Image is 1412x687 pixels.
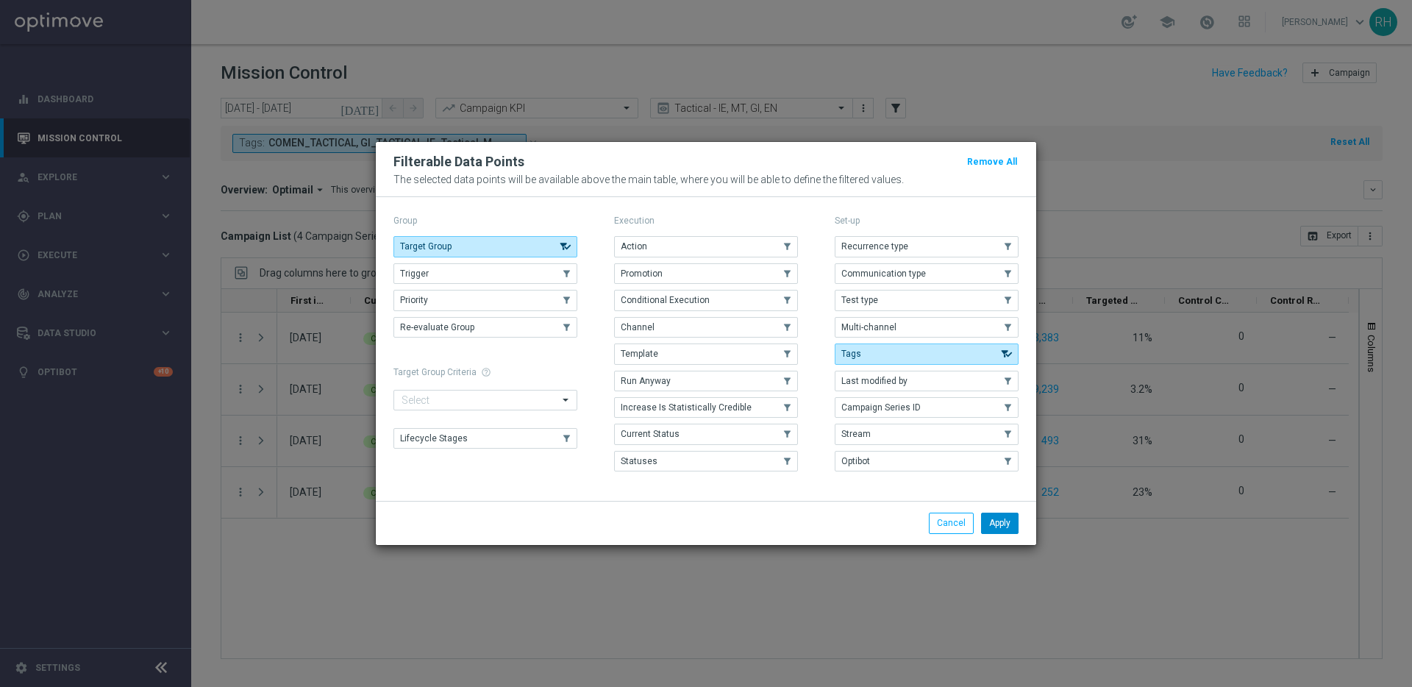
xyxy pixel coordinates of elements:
button: Test type [835,290,1019,310]
span: Trigger [400,268,429,279]
button: Action [614,236,798,257]
span: Test type [841,295,878,305]
span: Priority [400,295,428,305]
span: help_outline [481,367,491,377]
h2: Filterable Data Points [393,153,524,171]
button: Trigger [393,263,577,284]
button: Communication type [835,263,1019,284]
button: Increase Is Statistically Credible [614,397,798,418]
button: Campaign Series ID [835,397,1019,418]
p: Set-up [835,215,1019,227]
span: Stream [841,429,871,439]
button: Apply [981,513,1019,533]
span: Re-evaluate Group [400,322,474,332]
button: Statuses [614,451,798,471]
span: Run Anyway [621,376,671,386]
button: Lifecycle Stages [393,428,577,449]
span: Target Group [400,241,452,252]
button: Re-evaluate Group [393,317,577,338]
span: Lifecycle Stages [400,433,468,444]
button: Optibot [835,451,1019,471]
p: Group [393,215,577,227]
button: Remove All [966,154,1019,170]
button: Priority [393,290,577,310]
span: Template [621,349,658,359]
button: Template [614,343,798,364]
span: Recurrence type [841,241,908,252]
span: Communication type [841,268,926,279]
span: Last modified by [841,376,908,386]
button: Stream [835,424,1019,444]
button: Promotion [614,263,798,284]
span: Multi-channel [841,322,896,332]
button: Cancel [929,513,974,533]
span: Increase Is Statistically Credible [621,402,752,413]
span: Action [621,241,647,252]
span: Campaign Series ID [841,402,921,413]
button: Run Anyway [614,371,798,391]
button: Recurrence type [835,236,1019,257]
button: Last modified by [835,371,1019,391]
button: Channel [614,317,798,338]
p: Execution [614,215,798,227]
button: Current Status [614,424,798,444]
span: Tags [841,349,861,359]
button: Conditional Execution [614,290,798,310]
span: Conditional Execution [621,295,710,305]
span: Statuses [621,456,657,466]
h1: Target Group Criteria [393,367,577,377]
span: Current Status [621,429,680,439]
button: Multi-channel [835,317,1019,338]
p: The selected data points will be available above the main table, where you will be able to define... [393,174,1019,185]
button: Target Group [393,236,577,257]
span: Promotion [621,268,663,279]
span: Optibot [841,456,870,466]
span: Channel [621,322,655,332]
button: Tags [835,343,1019,364]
